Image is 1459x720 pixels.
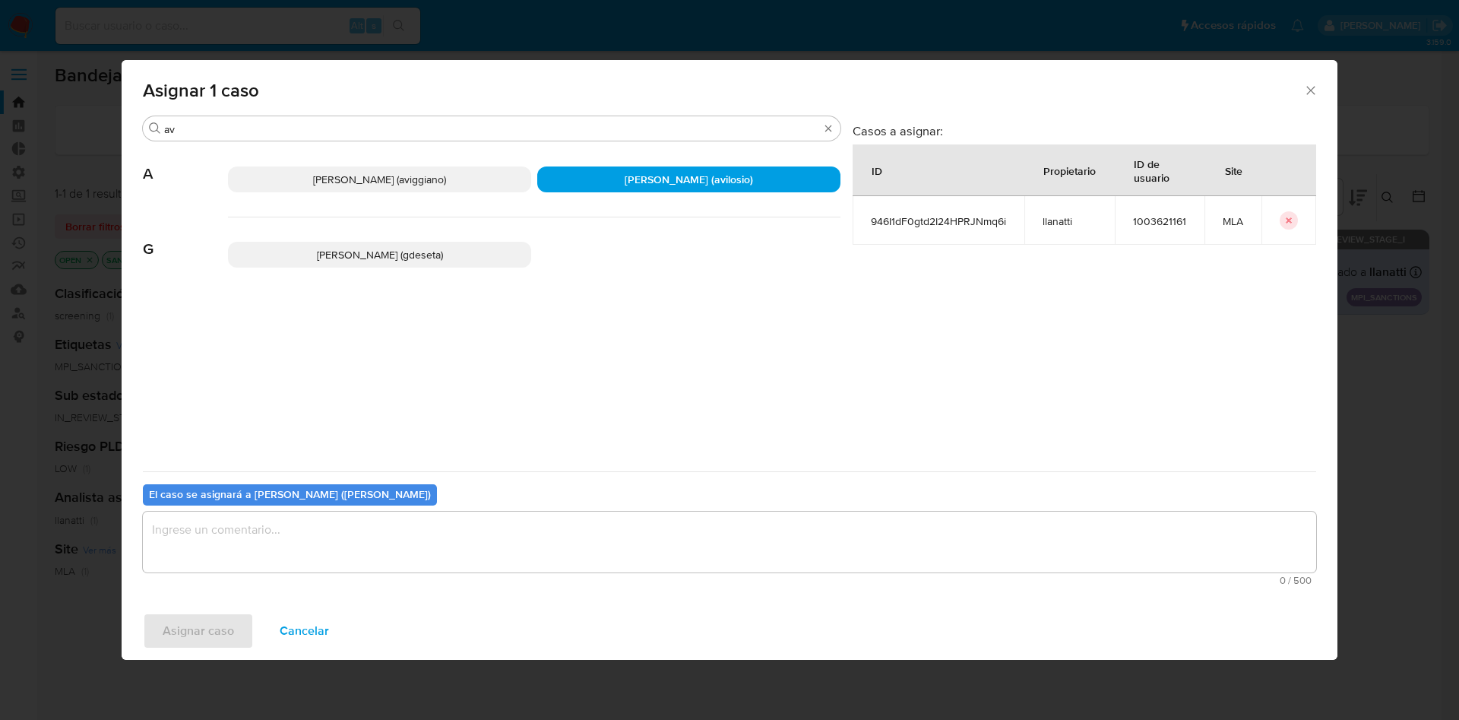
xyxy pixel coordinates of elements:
[1025,152,1114,189] div: Propietario
[1133,214,1186,228] span: 1003621161
[1207,152,1261,189] div: Site
[537,167,840,192] div: [PERSON_NAME] (avilosio)
[1303,83,1317,97] button: Cerrar ventana
[143,142,228,183] span: A
[143,217,228,259] span: G
[1223,214,1243,228] span: MLA
[1043,214,1097,228] span: llanatti
[260,613,349,649] button: Cancelar
[149,487,431,502] b: El caso se asignará a [PERSON_NAME] ([PERSON_NAME])
[1116,145,1204,195] div: ID de usuario
[147,576,1312,585] span: Máximo 500 caracteres
[853,152,900,189] div: ID
[625,172,753,187] span: [PERSON_NAME] (avilosio)
[280,614,329,648] span: Cancelar
[313,172,446,187] span: [PERSON_NAME] (aviggiano)
[164,122,819,136] input: Buscar analista
[122,60,1337,660] div: assign-modal
[1280,211,1298,230] button: icon-button
[871,214,1006,228] span: 946I1dF0gtd2I24HPRJNmq6i
[228,242,531,268] div: [PERSON_NAME] (gdeseta)
[822,122,834,135] button: Borrar
[228,167,531,192] div: [PERSON_NAME] (aviggiano)
[149,122,161,135] button: Buscar
[143,81,1303,100] span: Asignar 1 caso
[317,247,443,262] span: [PERSON_NAME] (gdeseta)
[853,123,1316,138] h3: Casos a asignar:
